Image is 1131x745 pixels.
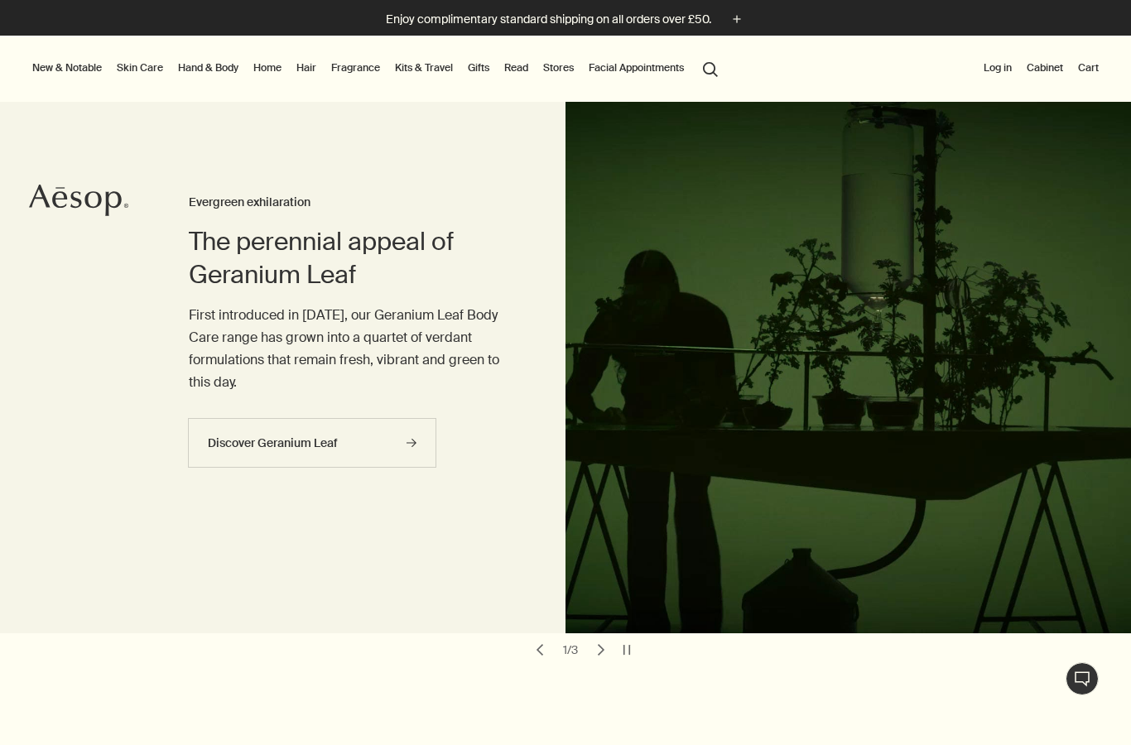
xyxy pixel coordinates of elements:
a: Fragrance [328,58,383,78]
button: Log in [980,58,1015,78]
p: First introduced in [DATE], our Geranium Leaf Body Care range has grown into a quartet of verdant... [189,304,499,394]
a: Hair [293,58,320,78]
h2: The perennial appeal of Geranium Leaf [189,225,499,291]
a: Discover Geranium Leaf [188,418,436,468]
svg: Aesop [29,184,128,217]
h3: Evergreen exhilaration [189,193,499,213]
button: Live Assistance [1066,662,1099,695]
nav: primary [29,36,725,102]
a: Aesop [29,184,128,221]
button: Open search [695,52,725,84]
a: Home [250,58,285,78]
a: Facial Appointments [585,58,687,78]
a: Cabinet [1023,58,1066,78]
button: Stores [540,58,577,78]
p: Enjoy complimentary standard shipping on all orders over £50. [386,11,711,28]
button: pause [615,638,638,661]
button: Cart [1075,58,1102,78]
a: Read [501,58,532,78]
button: Enjoy complimentary standard shipping on all orders over £50. [386,10,746,29]
a: Kits & Travel [392,58,456,78]
a: Hand & Body [175,58,242,78]
a: Skin Care [113,58,166,78]
a: Gifts [464,58,493,78]
button: New & Notable [29,58,105,78]
button: previous slide [528,638,551,661]
div: 1 / 3 [558,642,583,657]
button: next slide [590,638,613,661]
nav: supplementary [980,36,1102,102]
